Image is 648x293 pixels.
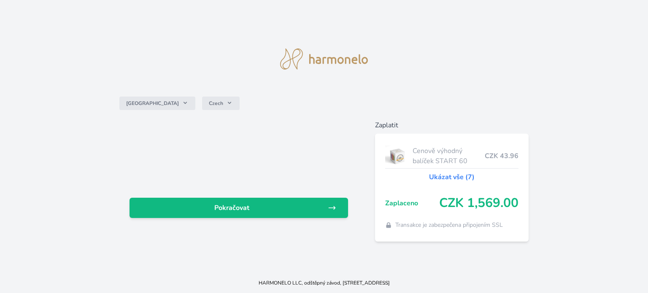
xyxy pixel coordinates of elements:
[136,203,328,213] span: Pokračovat
[439,196,518,211] span: CZK 1,569.00
[395,221,503,229] span: Transakce je zabezpečena připojením SSL
[280,48,368,70] img: logo.svg
[130,198,348,218] a: Pokračovat
[413,146,485,166] span: Cenově výhodný balíček START 60
[375,120,529,130] h6: Zaplatit
[385,145,409,167] img: start.jpg
[119,97,195,110] button: [GEOGRAPHIC_DATA]
[126,100,179,107] span: [GEOGRAPHIC_DATA]
[385,198,439,208] span: Zaplaceno
[485,151,518,161] span: CZK 43.96
[429,172,475,182] a: Ukázat vše (7)
[202,97,240,110] button: Czech
[209,100,223,107] span: Czech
